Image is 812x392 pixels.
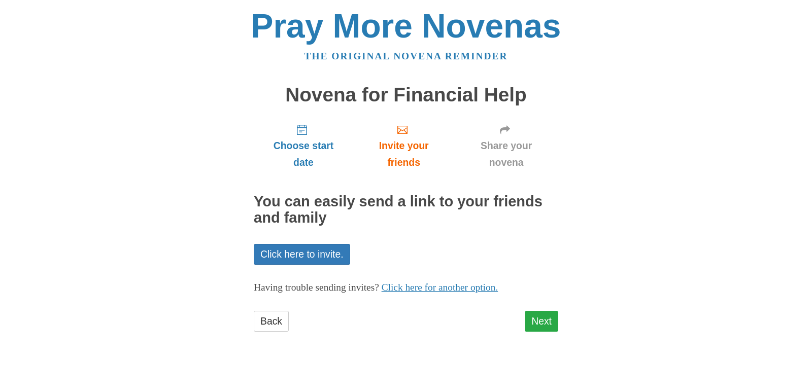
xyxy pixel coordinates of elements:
a: Back [254,311,289,332]
span: Having trouble sending invites? [254,282,379,293]
a: Invite your friends [353,116,454,176]
a: Next [525,311,558,332]
a: The original novena reminder [304,51,508,61]
span: Share your novena [464,137,548,171]
a: Share your novena [454,116,558,176]
h1: Novena for Financial Help [254,84,558,106]
a: Click here for another option. [382,282,498,293]
span: Choose start date [264,137,343,171]
a: Choose start date [254,116,353,176]
span: Invite your friends [363,137,444,171]
a: Click here to invite. [254,244,350,265]
h2: You can easily send a link to your friends and family [254,194,558,226]
a: Pray More Novenas [251,7,561,45]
